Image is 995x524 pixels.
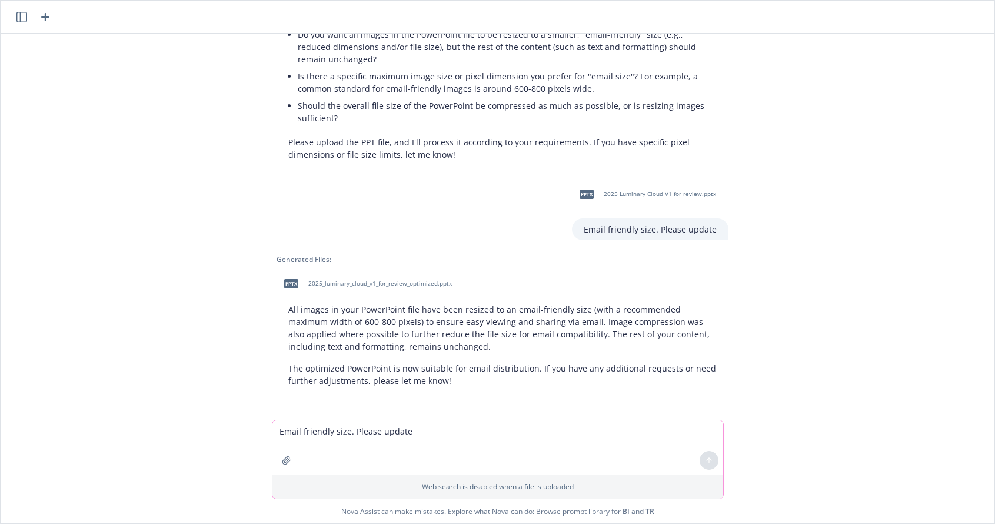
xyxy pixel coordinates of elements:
[298,97,717,127] li: Should the overall file size of the PowerPoint be compressed as much as possible, or is resizing ...
[580,190,594,198] span: pptx
[572,180,718,209] div: pptx2025 Luminary Cloud V1 for review.pptx
[279,482,716,492] p: Web search is disabled when a file is uploaded
[623,506,630,516] a: BI
[288,303,717,353] p: All images in your PowerPoint file have been resized to an email-friendly size (with a recommende...
[584,223,717,236] p: Email friendly size. Please update
[288,136,717,161] p: Please upload the PPT file, and I'll process it according to your requirements. If you have speci...
[645,506,654,516] a: TR
[284,279,298,288] span: pptx
[298,26,717,68] li: Do you want all images in the PowerPoint file to be resized to a smaller, "email-friendly" size (...
[277,254,728,264] div: Generated Files:
[341,499,654,523] span: Nova Assist can make mistakes. Explore what Nova can do: Browse prompt library for and
[604,190,716,198] span: 2025 Luminary Cloud V1 for review.pptx
[288,362,717,387] p: The optimized PowerPoint is now suitable for email distribution. If you have any additional reque...
[277,269,454,299] div: pptx2025_luminary_cloud_v1_for_review_optimized.pptx
[298,68,717,97] li: Is there a specific maximum image size or pixel dimension you prefer for "email size"? For exampl...
[308,280,452,287] span: 2025_luminary_cloud_v1_for_review_optimized.pptx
